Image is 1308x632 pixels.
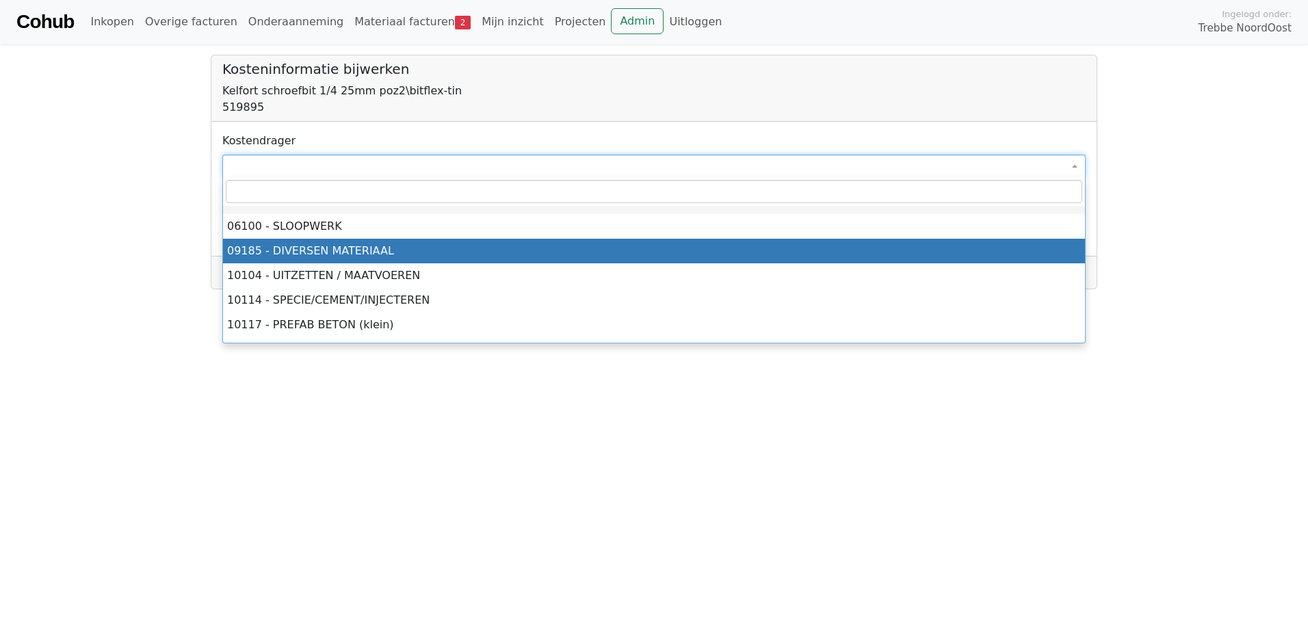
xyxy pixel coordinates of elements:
[1199,21,1292,36] span: Trebbe NoordOost
[664,8,727,36] a: Uitloggen
[222,99,1086,116] div: 519895
[223,288,1085,313] li: 10114 - SPECIE/CEMENT/INJECTEREN
[611,8,664,34] a: Admin
[222,83,1086,99] div: Kelfort schroefbit 1/4 25mm poz2\bitflex-tin
[222,61,1086,77] h5: Kosteninformatie bijwerken
[455,16,471,29] span: 2
[1222,8,1292,21] span: Ingelogd onder:
[223,263,1085,288] li: 10104 - UITZETTEN / MAATVOEREN
[16,5,74,38] a: Cohub
[549,8,612,36] a: Projecten
[476,8,549,36] a: Mijn inzicht
[223,313,1085,337] li: 10117 - PREFAB BETON (klein)
[223,239,1085,263] li: 09185 - DIVERSEN MATERIAAL
[140,8,243,36] a: Overige facturen
[222,133,296,149] label: Kostendrager
[349,8,476,36] a: Materiaal facturen2
[223,214,1085,239] li: 06100 - SLOOPWERK
[223,337,1085,362] li: 10131 - HULPHOUT/PALLETS
[85,8,139,36] a: Inkopen
[243,8,349,36] a: Onderaanneming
